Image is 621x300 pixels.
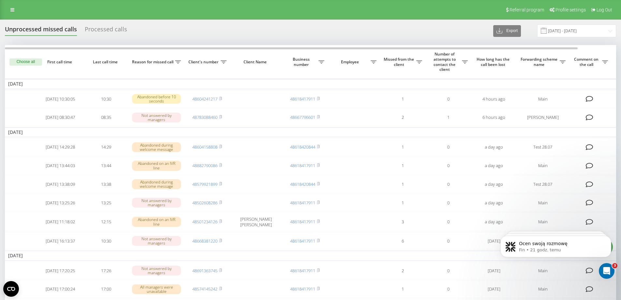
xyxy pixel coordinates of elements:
[471,194,517,212] td: a day ago
[380,138,425,156] td: 1
[37,138,83,156] td: [DATE] 14:29:28
[83,213,129,231] td: 12:15
[425,176,471,193] td: 0
[491,222,621,282] iframe: Intercom notifications wiadomość
[555,7,586,12] span: Profile settings
[517,194,569,212] td: Main
[572,57,602,67] span: Comment on the call
[83,280,129,298] td: 17:00
[5,26,77,36] div: Unprocessed missed calls
[37,262,83,279] td: [DATE] 17:20:25
[517,213,569,231] td: Main
[192,200,217,206] a: 48502608286
[471,280,517,298] td: [DATE]
[517,90,569,108] td: Main
[380,213,425,231] td: 3
[429,52,462,72] span: Number of attempts to contact the client
[192,238,217,244] a: 48668381220
[37,176,83,193] td: [DATE] 13:38:09
[612,263,617,268] span: 3
[599,263,614,279] iframe: Intercom live chat
[517,138,569,156] td: Test 28.07
[85,26,127,36] div: Processed calls
[132,161,181,170] div: Abandoned on an IVR line
[230,213,282,231] td: [PERSON_NAME] [PERSON_NAME]
[471,90,517,108] td: 4 hours ago
[380,232,425,250] td: 6
[192,268,217,274] a: 48691363745
[192,219,217,225] a: 48501234126
[132,217,181,227] div: Abandoned on an IVR line
[493,25,521,37] button: Export
[290,96,315,102] a: 48618417911
[132,266,181,276] div: Not answered by managers
[83,90,129,108] td: 10:30
[471,109,517,126] td: 6 hours ago
[380,176,425,193] td: 1
[132,59,175,65] span: Reason for missed call
[37,194,83,212] td: [DATE] 13:25:26
[187,59,221,65] span: Client's number
[425,157,471,174] td: 0
[380,90,425,108] td: 1
[425,194,471,212] td: 0
[37,157,83,174] td: [DATE] 13:44:03
[517,176,569,193] td: Test 28.07
[192,286,217,292] a: 48574145242
[285,57,318,67] span: Business number
[290,181,315,187] a: 48618420844
[132,113,181,122] div: Not answered by managers
[192,163,217,168] a: 48882790086
[517,109,569,126] td: [PERSON_NAME]
[9,58,42,66] button: Choose all
[37,232,83,250] td: [DATE] 16:13:37
[520,57,560,67] span: Forwarding scheme name
[290,219,315,225] a: 48618417911
[425,109,471,126] td: 1
[290,238,315,244] a: 48618417911
[425,90,471,108] td: 0
[425,138,471,156] td: 0
[290,286,315,292] a: 48618417911
[517,157,569,174] td: Main
[132,94,181,104] div: Abandoned before 10 seconds
[380,280,425,298] td: 1
[380,109,425,126] td: 2
[192,114,217,120] a: 48783088460
[290,144,315,150] a: 48618420844
[425,262,471,279] td: 0
[192,181,217,187] a: 48579921899
[425,280,471,298] td: 0
[3,281,19,297] button: Open CMP widget
[331,59,371,65] span: Employee
[471,232,517,250] td: [DATE]
[83,109,129,126] td: 08:35
[290,163,315,168] a: 48618417911
[83,138,129,156] td: 14:29
[290,268,315,274] a: 48618417911
[471,213,517,231] td: a day ago
[192,144,217,150] a: 48604158808
[88,59,124,65] span: Last call time
[471,176,517,193] td: a day ago
[517,280,569,298] td: Main
[37,109,83,126] td: [DATE] 08:30:47
[380,194,425,212] td: 1
[510,7,544,12] span: Referral program
[132,198,181,208] div: Not answered by managers
[37,90,83,108] td: [DATE] 10:30:05
[83,157,129,174] td: 13:44
[235,59,276,65] span: Client Name
[43,59,78,65] span: First call time
[83,194,129,212] td: 13:25
[37,280,83,298] td: [DATE] 17:00:24
[380,157,425,174] td: 1
[471,138,517,156] td: a day ago
[83,262,129,279] td: 17:26
[37,213,83,231] td: [DATE] 11:18:02
[380,262,425,279] td: 2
